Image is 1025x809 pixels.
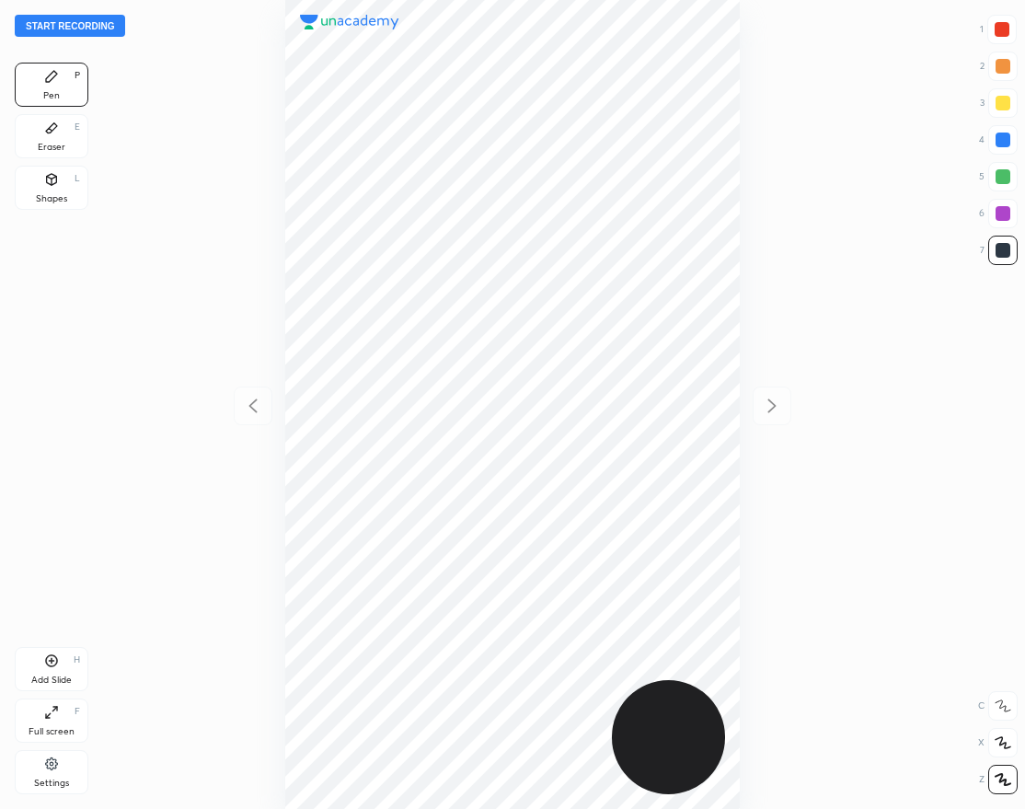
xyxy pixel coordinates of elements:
div: X [978,728,1018,757]
div: Shapes [36,194,67,203]
div: Settings [34,779,69,788]
div: 3 [980,88,1018,118]
div: Z [979,765,1018,794]
div: Pen [43,91,60,100]
div: 7 [980,236,1018,265]
div: 4 [979,125,1018,155]
img: logo.38c385cc.svg [300,15,399,29]
div: 2 [980,52,1018,81]
div: Full screen [29,727,75,736]
div: P [75,71,80,80]
button: Start recording [15,15,125,37]
div: H [74,655,80,665]
div: F [75,707,80,716]
div: 6 [979,199,1018,228]
div: 5 [979,162,1018,191]
div: Add Slide [31,676,72,685]
div: C [978,691,1018,721]
div: Eraser [38,143,65,152]
div: L [75,174,80,183]
div: E [75,122,80,132]
div: 1 [980,15,1017,44]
